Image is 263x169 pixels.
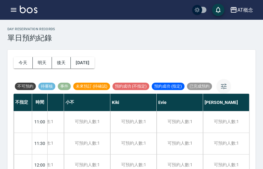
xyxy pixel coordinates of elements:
div: [PERSON_NAME] [203,94,249,111]
h3: 單日預約紀錄 [7,34,55,42]
button: 後天 [52,57,71,68]
button: AT概念 [227,4,256,16]
div: 小不 [64,94,110,111]
div: Kiki [110,94,157,111]
div: AT概念 [237,6,253,14]
div: 不指定 [14,94,32,111]
div: 可預約人數:1 [64,133,110,154]
span: 未來預訂 (待確認) [73,84,110,89]
div: 可預約人數:1 [110,133,156,154]
span: 預約成功 (不指定) [112,84,149,89]
span: 不可預約 [15,84,36,89]
button: [DATE] [71,57,94,68]
button: save [212,4,224,16]
button: 今天 [14,57,33,68]
div: 可預約人數:1 [110,111,156,133]
div: 可預約人數:1 [203,111,249,133]
div: 可預約人數:1 [157,133,203,154]
button: 明天 [33,57,52,68]
span: 待審核 [38,84,55,89]
span: 事件 [58,84,71,89]
div: 可預約人數:1 [203,133,249,154]
span: 已完成預約 [187,84,212,89]
img: Logo [20,6,37,13]
div: 11:00 [32,111,48,133]
div: 時間 [32,94,48,111]
div: Evie [157,94,203,111]
div: 11:30 [32,133,48,154]
div: 可預約人數:1 [64,111,110,133]
span: 預約成功 (指定) [152,84,185,89]
div: 可預約人數:1 [157,111,203,133]
h2: day Reservation records [7,27,55,31]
